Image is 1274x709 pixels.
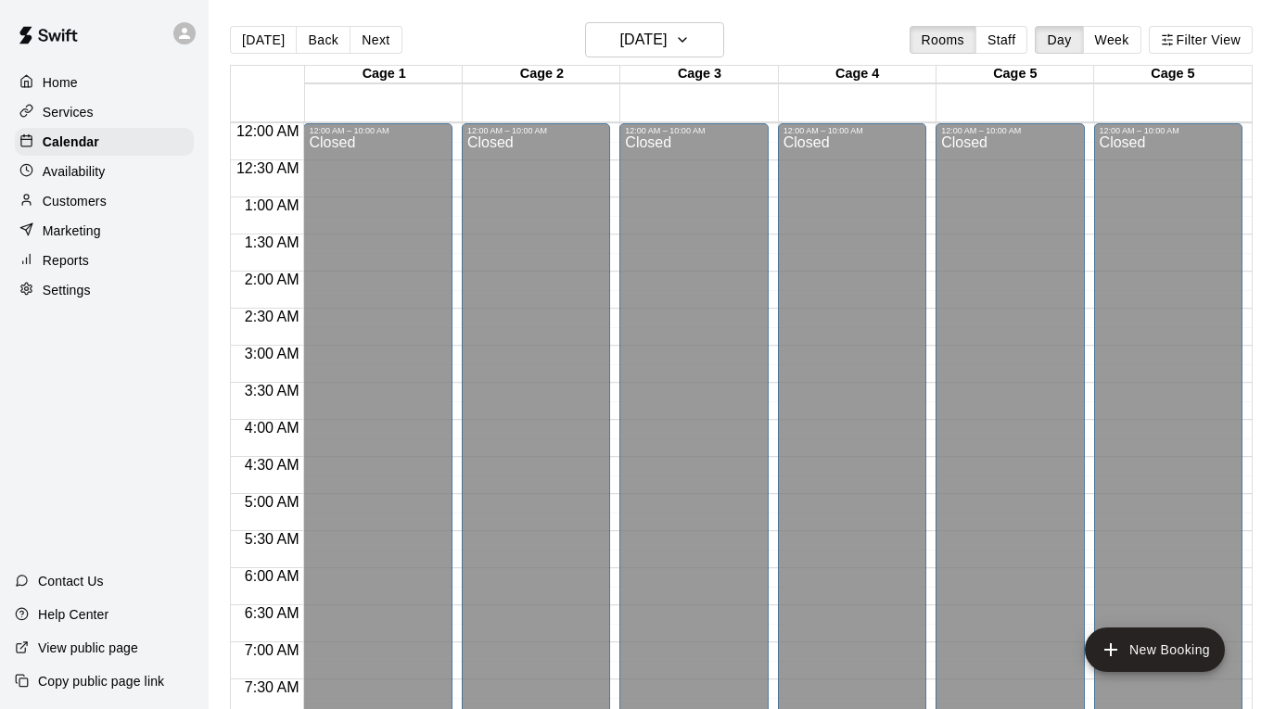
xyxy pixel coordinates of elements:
p: Services [43,103,94,121]
button: [DATE] [585,22,724,57]
p: Contact Us [38,572,104,590]
span: 3:00 AM [240,346,304,361]
span: 2:00 AM [240,272,304,287]
a: Settings [15,276,194,304]
p: Customers [43,192,107,210]
div: Cage 5 [936,66,1094,83]
a: Availability [15,158,194,185]
p: Reports [43,251,89,270]
span: 4:00 AM [240,420,304,436]
button: Filter View [1149,26,1253,54]
div: 12:00 AM – 10:00 AM [784,126,921,135]
span: 3:30 AM [240,383,304,399]
button: Staff [975,26,1028,54]
p: Copy public page link [38,672,164,690]
div: 12:00 AM – 10:00 AM [941,126,1078,135]
p: Help Center [38,605,108,624]
p: View public page [38,639,138,657]
button: Next [350,26,401,54]
span: 1:00 AM [240,197,304,213]
a: Home [15,69,194,96]
p: Marketing [43,222,101,240]
p: Calendar [43,133,99,151]
p: Availability [43,162,106,181]
span: 6:30 AM [240,605,304,621]
span: 1:30 AM [240,234,304,250]
div: 12:00 AM – 10:00 AM [1100,126,1237,135]
span: 12:30 AM [232,160,304,176]
p: Home [43,73,78,92]
span: 5:00 AM [240,494,304,510]
a: Reports [15,247,194,274]
h6: [DATE] [619,27,667,53]
a: Customers [15,187,194,215]
span: 7:30 AM [240,679,304,695]
button: [DATE] [230,26,297,54]
span: 5:30 AM [240,531,304,547]
span: 2:30 AM [240,309,304,324]
div: Cage 5 [1094,66,1252,83]
p: Settings [43,281,91,299]
span: 12:00 AM [232,123,304,139]
button: Week [1083,26,1141,54]
div: 12:00 AM – 10:00 AM [309,126,446,135]
div: Cage 1 [305,66,463,83]
button: Rooms [910,26,976,54]
div: 12:00 AM – 10:00 AM [467,126,605,135]
div: Cage 3 [620,66,778,83]
span: 6:00 AM [240,568,304,584]
a: Calendar [15,128,194,156]
div: Cage 4 [779,66,936,83]
button: add [1085,627,1225,672]
div: 12:00 AM – 10:00 AM [625,126,762,135]
button: Day [1035,26,1083,54]
span: 7:00 AM [240,642,304,658]
div: Cage 2 [463,66,620,83]
span: 4:30 AM [240,457,304,473]
a: Services [15,98,194,126]
button: Back [296,26,350,54]
a: Marketing [15,217,194,245]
